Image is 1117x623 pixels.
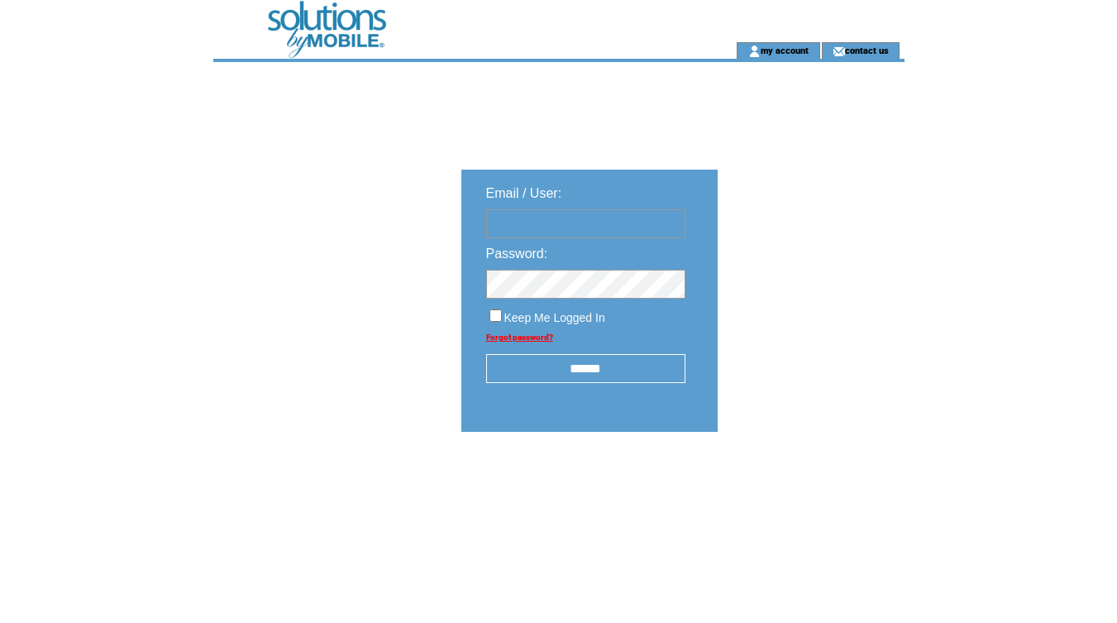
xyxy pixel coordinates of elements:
[845,45,889,55] a: contact us
[486,186,562,200] span: Email / User:
[761,45,809,55] a: my account
[833,45,845,58] img: contact_us_icon.gif
[766,473,848,494] img: transparent.png
[486,333,553,342] a: Forgot password?
[748,45,761,58] img: account_icon.gif
[504,311,605,324] span: Keep Me Logged In
[486,247,548,261] span: Password:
